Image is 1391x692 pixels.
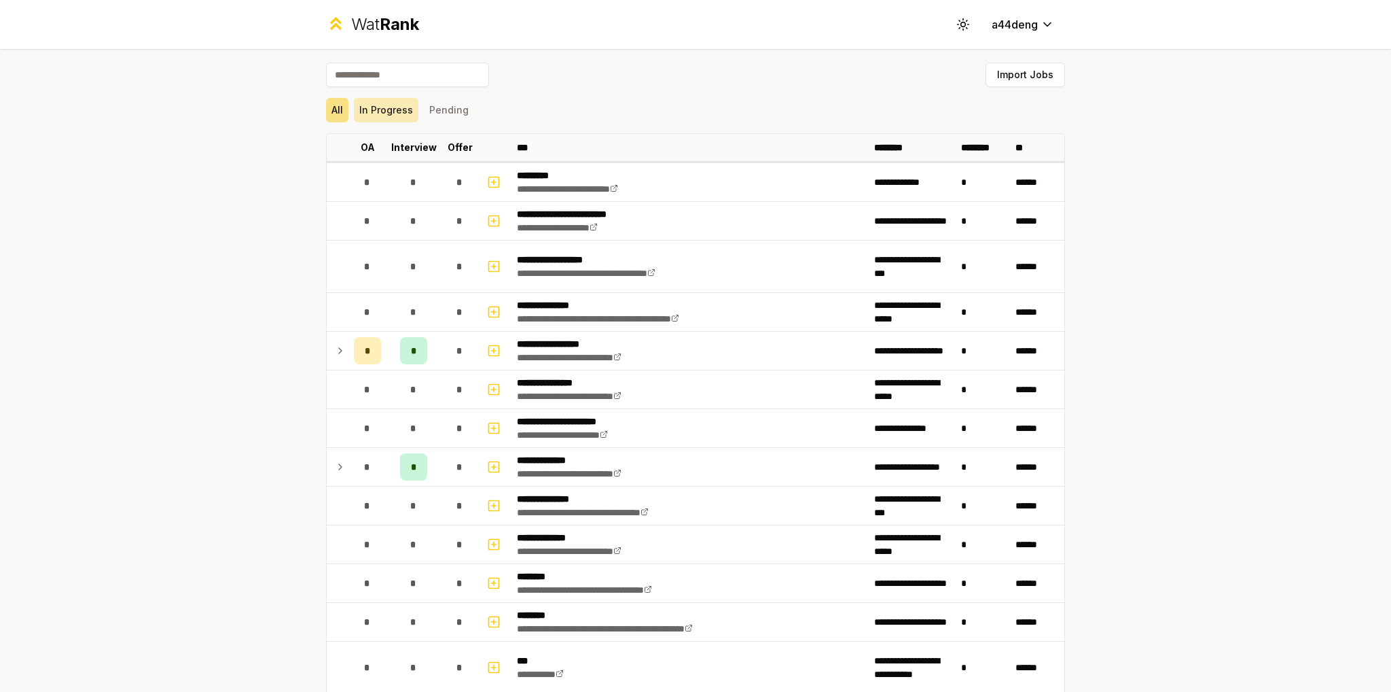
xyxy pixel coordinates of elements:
p: Interview [391,141,437,154]
div: Wat [351,14,419,35]
span: a44deng [992,16,1038,33]
a: WatRank [326,14,419,35]
button: Pending [424,98,474,122]
button: Import Jobs [986,63,1065,87]
button: a44deng [981,12,1065,37]
button: All [326,98,348,122]
button: In Progress [354,98,418,122]
p: OA [361,141,375,154]
p: Offer [448,141,473,154]
span: Rank [380,14,419,34]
